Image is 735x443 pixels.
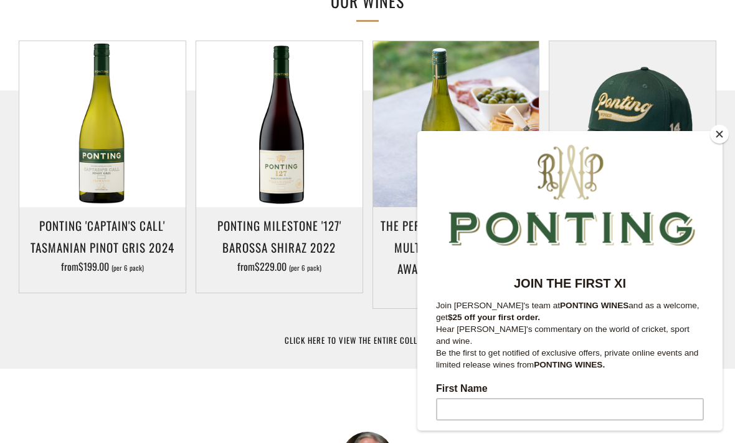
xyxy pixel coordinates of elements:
span: $229.00 [255,259,287,274]
input: Subscribe [19,409,287,432]
button: Close [710,125,729,144]
h3: Ponting 'Captain's Call' Tasmanian Pinot Gris 2024 [26,215,179,257]
span: $199.00 [78,259,109,274]
a: CLICK HERE TO VIEW THE ENTIRE COLLECTION [285,334,450,346]
a: Ponting 'Captain's Call' Tasmanian Pinot Gris 2024 from$199.00 (per 6 pack) [19,215,186,277]
p: Be the first to get notified of exclusive offers, private online events and limited release wines... [19,216,287,240]
label: Last Name [19,304,287,319]
span: from [237,259,321,274]
label: Email [19,357,287,372]
p: Join [PERSON_NAME]'s team at and as a welcome, get [19,168,287,192]
strong: JOIN THE FIRST XI [97,145,209,159]
span: (per 6 pack) [289,265,321,271]
span: from [61,259,144,274]
span: (per 6 pack) [111,265,144,271]
h3: Ponting Milestone '127' Barossa Shiraz 2022 [202,215,356,257]
strong: $25 off your first order. [31,182,123,191]
a: The perfect BBQ selection - MULTI CASE BUY - Three award winning wines $397.00 $467.00 [373,215,539,293]
p: Hear [PERSON_NAME]'s commentary on the world of cricket, sport and wine. [19,192,287,216]
strong: PONTING WINES. [116,229,187,238]
label: First Name [19,252,287,267]
h3: The perfect BBQ selection - MULTI CASE BUY - Three award winning wines [379,215,533,279]
a: Ponting Milestone '127' Barossa Shiraz 2022 from$229.00 (per 6 pack) [196,215,363,277]
strong: PONTING WINES [143,170,211,179]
